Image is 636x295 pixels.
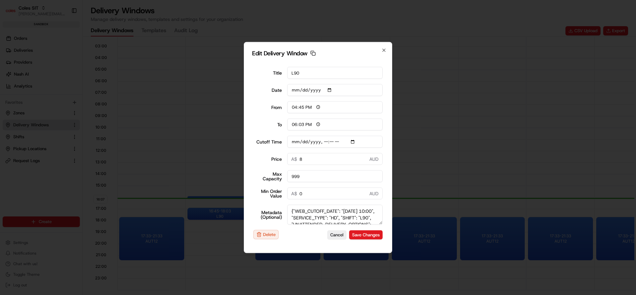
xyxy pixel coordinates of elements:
[253,122,282,127] label: To
[56,97,61,102] div: 💻
[66,112,80,117] span: Pylon
[7,27,121,37] p: Welcome 👋
[253,157,282,161] label: Price
[253,71,282,75] label: Title
[253,189,282,198] label: Min Order Value
[253,230,279,239] button: Delete
[7,97,12,102] div: 📗
[53,93,109,105] a: 💻API Documentation
[287,67,383,79] input: e.g., Morning Express
[4,93,53,105] a: 📗Knowledge Base
[113,65,121,73] button: Start new chat
[63,96,106,103] span: API Documentation
[253,140,282,144] label: Cutoff Time
[23,63,109,70] div: Start new chat
[253,105,282,110] label: From
[253,88,282,92] label: Date
[13,96,51,103] span: Knowledge Base
[7,63,19,75] img: 1736555255976-a54dd68f-1ca7-489b-9aae-adbdc363a1c4
[287,205,383,225] textarea: {"WEB_CUTOFF_DATE": "[DATE] 10:00", "SERVICE_TYPE": "HD", "SHIFT": "L90", "UNATTENDED_DELIVERY_OP...
[349,230,383,239] button: Save Changes
[253,210,282,219] label: Metadata (Optional)
[47,112,80,117] a: Powered byPylon
[287,153,383,165] input: 0.00
[287,188,383,200] input: 0.00
[252,50,384,56] h2: Edit Delivery Window
[23,70,84,75] div: We're available if you need us!
[17,43,109,50] input: Clear
[253,172,282,181] label: Max Capacity
[7,7,20,20] img: Nash
[327,230,346,239] button: Cancel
